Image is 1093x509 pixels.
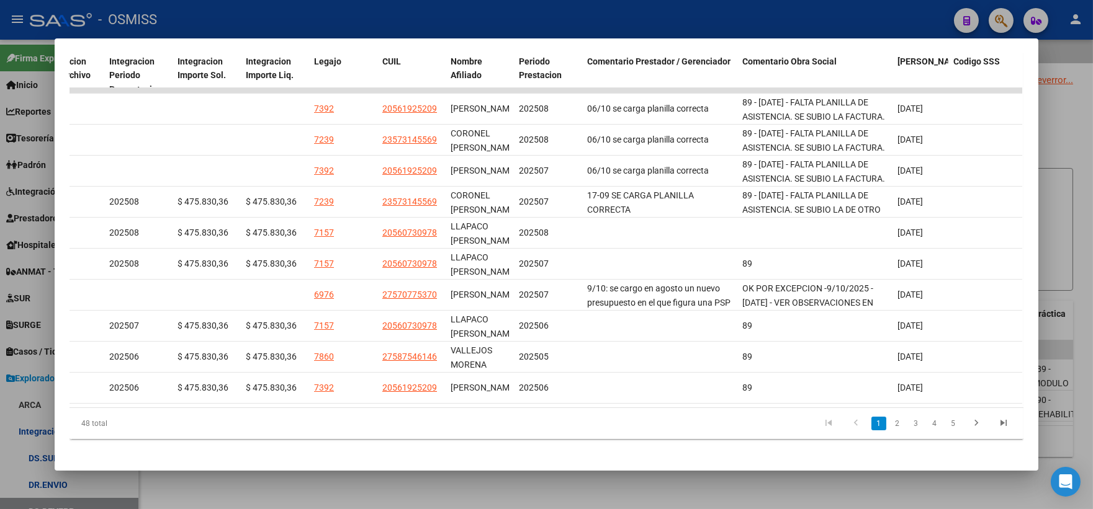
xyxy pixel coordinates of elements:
span: 20561925209 [382,104,437,113]
span: [DATE] [897,259,923,268]
datatable-header-cell: CUIL [377,48,446,103]
span: CUIL [382,56,401,66]
span: 89 - [DATE] - FALTA PLANILLA DE ASISTENCIA. SE SUBIO LA FACTURA. [742,128,885,153]
span: VALLEJOS MORENA CATALINA [451,345,492,384]
span: 23573145569 [382,135,437,144]
a: 1 [871,417,886,430]
span: 202508 [109,228,139,237]
span: $ 475.830,36 [178,321,228,330]
span: 9/10: se cargo en agosto un nuevo presupuesto en el que figura una PSP como acompañante, por favo... [587,283,731,392]
datatable-header-cell: Periodo Prestacion [514,48,582,103]
span: [DATE] [897,135,923,144]
span: [PERSON_NAME] [451,290,517,299]
span: 20560730978 [382,321,437,330]
span: 202506 [109,383,139,392]
span: [DATE] [897,197,923,206]
datatable-header-cell: Integracion Importe Liq. [241,48,309,103]
li: page 1 [870,413,888,434]
span: [DATE] [897,290,923,299]
span: 89 - [DATE] - FALTA PLANILLA DE ASISTENCIA. SE SUBIO LA DE OTRO AFILIADO. [742,190,881,229]
div: 7157 [314,319,334,333]
a: 5 [946,417,961,430]
span: 202508 [519,228,549,237]
span: $ 475.830,36 [178,352,228,361]
span: 89 - [DATE] - FALTA PLANILLA DE ASISTENCIA. SE SUBIO LA FACTURA. [742,97,885,122]
span: [DATE] [897,383,923,392]
div: 7157 [314,257,334,271]
span: Codigo SSS [953,56,1000,66]
span: 202506 [519,383,549,392]
li: page 5 [944,413,963,434]
span: $ 475.830,36 [178,259,228,268]
span: Legajo [314,56,341,66]
span: LLAPACO [PERSON_NAME] [451,252,517,277]
a: go to previous page [844,417,868,430]
span: LLAPACO [PERSON_NAME] [451,314,517,339]
span: 89 [742,321,752,330]
span: 20561925209 [382,383,437,392]
span: Integracion Tipo Archivo [41,56,91,81]
span: 89 [742,352,752,361]
span: $ 475.830,36 [246,383,297,392]
span: [DATE] [897,228,923,237]
a: 3 [909,417,924,430]
span: Integracion Periodo Presentacion [109,56,162,95]
span: 06/10 se carga planilla correcta [587,135,709,144]
span: 202507 [519,259,549,268]
span: Integracion Importe Sol. [178,56,226,81]
span: 27570775370 [382,290,437,299]
li: page 2 [888,413,907,434]
span: 20561925209 [382,166,437,175]
span: 20560730978 [382,228,437,237]
span: $ 475.830,36 [246,197,297,206]
li: page 3 [907,413,925,434]
a: 2 [890,417,905,430]
span: 17-09 SE CARGA PLANILLA CORRECTA [587,190,694,215]
datatable-header-cell: Nombre Afiliado [446,48,514,103]
a: go to last page [992,417,1015,430]
span: $ 475.830,36 [246,259,297,268]
div: 6976 [314,288,334,302]
datatable-header-cell: Codigo SSS [948,48,1023,103]
span: 89 [742,383,752,392]
span: 202507 [519,166,549,175]
datatable-header-cell: Comentario Prestador / Gerenciador [582,48,737,103]
div: Open Intercom Messenger [1051,467,1081,497]
datatable-header-cell: Integracion Periodo Presentacion [104,48,173,103]
span: 89 - [DATE] - FALTA PLANILLA DE ASISTENCIA. SE SUBIO LA FACTURA. [742,159,885,184]
span: Comentario Prestador / Gerenciador [587,56,731,66]
span: 89 [742,259,752,268]
span: [PERSON_NAME] [451,383,517,392]
datatable-header-cell: Comentario Obra Social [737,48,893,103]
div: 7860 [314,350,334,364]
a: go to first page [817,417,840,430]
span: 202508 [519,104,549,113]
span: $ 475.830,36 [246,352,297,361]
span: 202508 [109,197,139,206]
span: Integracion Importe Liq. [246,56,294,81]
span: $ 475.830,36 [178,383,228,392]
span: [DATE] [897,104,923,113]
span: $ 475.830,36 [246,228,297,237]
a: go to next page [965,417,988,430]
span: [PERSON_NAME] [451,104,517,113]
div: 7392 [314,102,334,116]
span: Comentario Obra Social [742,56,837,66]
span: $ 475.830,36 [178,197,228,206]
span: [PERSON_NAME] [897,56,965,66]
datatable-header-cell: Integracion Tipo Archivo [36,48,104,103]
datatable-header-cell: Integracion Importe Sol. [173,48,241,103]
span: Nombre Afiliado [451,56,482,81]
span: LLAPACO [PERSON_NAME] [451,221,517,246]
span: 202508 [519,135,549,144]
span: 06/10 se carga planilla correcta [587,166,709,175]
div: 7239 [314,133,334,147]
span: $ 475.830,36 [178,228,228,237]
span: CORONEL [PERSON_NAME] [451,190,517,215]
span: 202508 [109,259,139,268]
span: 202507 [109,321,139,330]
span: 06/10 se carga planilla correcta [587,104,709,113]
span: Periodo Prestacion [519,56,562,81]
span: 20560730978 [382,259,437,268]
li: page 4 [925,413,944,434]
